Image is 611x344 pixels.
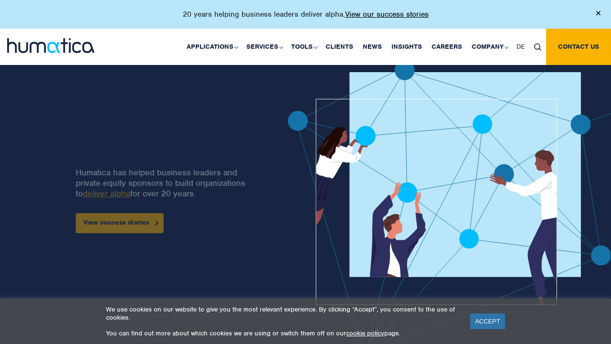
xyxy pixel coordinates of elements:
[516,43,525,51] span: DE
[470,313,505,329] a: ACCEPT
[534,43,541,51] img: search_icon
[546,29,611,65] a: Contact us
[321,29,358,65] a: Clients
[106,305,458,322] p: We use cookies on our website to give you the most relevant experience. By clicking “Accept”, you...
[75,213,163,233] a: View success stories
[346,329,384,337] a: cookie policy
[182,29,242,65] a: Applications
[358,29,387,65] a: News
[345,10,429,19] a: View our success stories
[75,167,253,199] p: Humatica has helped business leaders and private equity sponsors to build organizations to for ov...
[242,29,286,65] a: Services
[286,29,321,65] a: Tools
[106,329,458,337] p: You can find out more about which cookies we are using or switch them off on our page.
[155,221,158,225] img: arrowicon
[467,29,512,65] a: Company
[512,29,529,65] a: DE
[427,29,467,65] a: Careers
[83,188,130,199] a: deliver alpha
[183,10,429,19] p: 20 years helping business leaders deliver alpha.
[387,29,427,65] a: Insights
[7,38,95,53] img: logo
